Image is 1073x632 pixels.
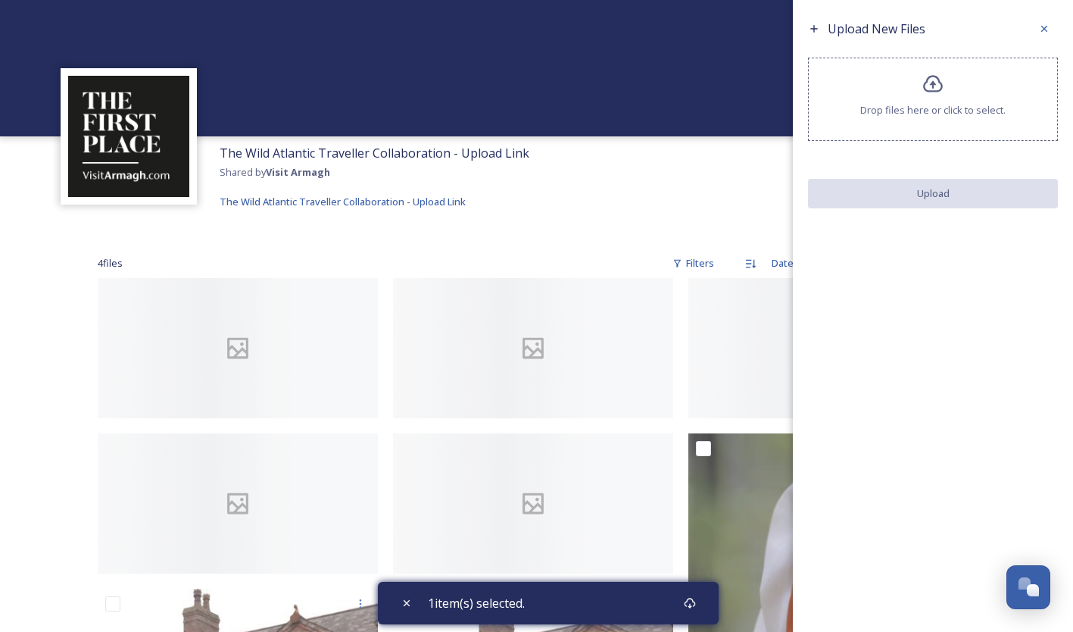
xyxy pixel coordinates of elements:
span: The Wild Atlantic Traveller Collaboration - Upload Link [220,195,466,208]
span: Shared by [220,165,330,179]
a: The Wild Atlantic Traveller Collaboration - Upload Link [220,192,466,211]
span: The Wild Atlantic Traveller Collaboration - Upload Link [220,145,529,161]
div: Date Created [764,249,841,278]
span: 4 file s [98,256,123,271]
button: Upload [808,179,1058,208]
img: THE-FIRST-PLACE-VISIT-ARMAGH.COM-BLACK.jpg [68,76,189,197]
span: Upload New Files [828,20,925,37]
span: 1 item(s) selected. [428,594,525,612]
span: Drop files here or click to select. [860,103,1006,117]
button: Open Chat [1006,565,1050,609]
strong: Visit Armagh [266,165,330,179]
div: Filters [665,249,722,278]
